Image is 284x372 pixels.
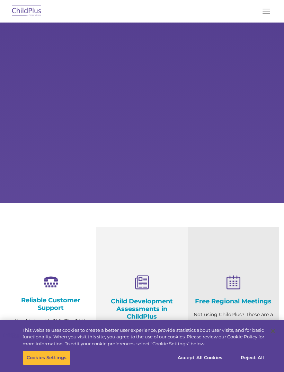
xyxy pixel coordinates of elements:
button: Close [265,323,281,339]
h4: Child Development Assessments in ChildPlus [101,297,182,320]
button: Cookies Settings [23,351,70,365]
h4: Reliable Customer Support [10,296,91,312]
h4: Free Regional Meetings [193,297,274,305]
div: This website uses cookies to create a better user experience, provide statistics about user visit... [23,327,264,347]
button: Reject All [231,351,274,365]
img: ChildPlus by Procare Solutions [10,3,43,19]
p: Not using ChildPlus? These are a great opportunity to network and learn from ChildPlus users. Fin... [193,310,274,354]
button: Accept All Cookies [174,351,226,365]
